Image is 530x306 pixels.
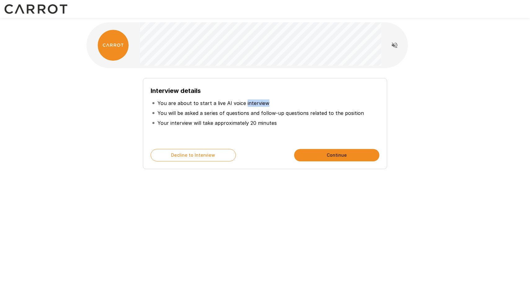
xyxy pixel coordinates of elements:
p: Your interview will take approximately 20 minutes [157,119,277,127]
button: Decline to Interview [151,149,236,161]
b: Interview details [151,87,201,94]
p: You will be asked a series of questions and follow-up questions related to the position [157,109,364,117]
p: You are about to start a live AI voice interview [157,99,269,107]
button: Continue [294,149,379,161]
img: carrot_logo.png [98,30,129,61]
button: Read questions aloud [388,39,401,51]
